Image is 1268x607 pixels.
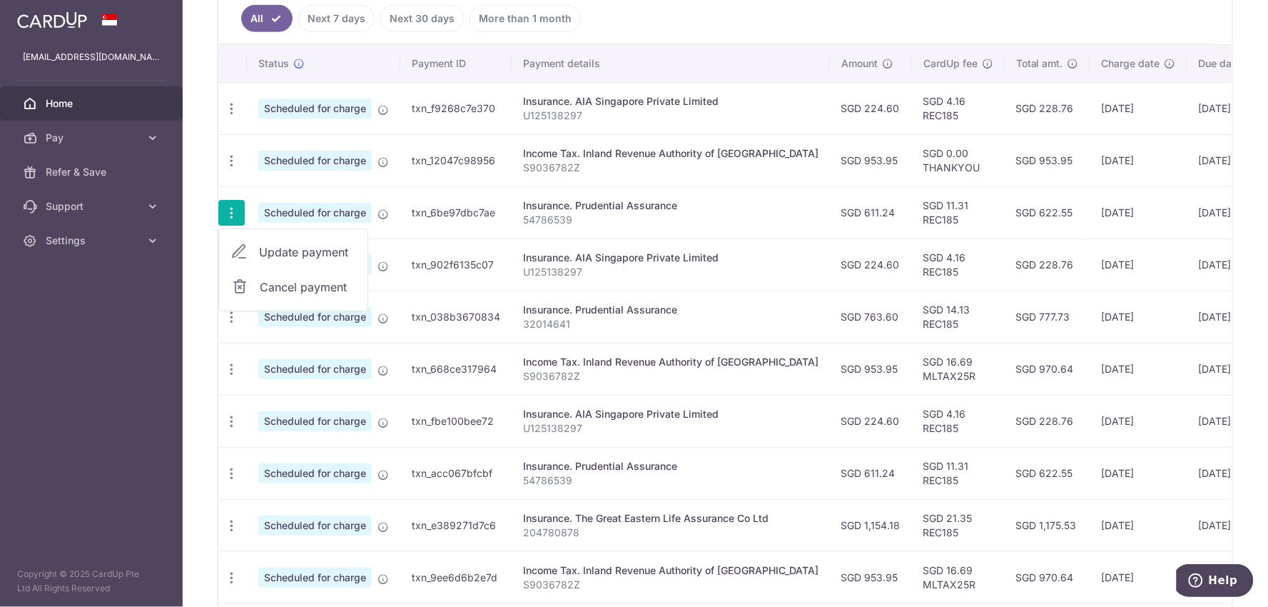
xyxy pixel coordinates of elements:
td: SGD 11.31 REC185 [912,447,1005,499]
td: txn_038b3670834 [400,291,512,343]
p: U125138297 [523,109,818,123]
span: Support [46,199,140,214]
span: Scheduled for charge [258,463,372,483]
td: SGD 4.16 REC185 [912,395,1005,447]
td: SGD 1,175.53 [1005,499,1090,551]
span: Scheduled for charge [258,99,372,119]
span: Pay [46,131,140,145]
span: Charge date [1102,56,1160,71]
span: Refer & Save [46,165,140,179]
td: [DATE] [1090,343,1187,395]
span: CardUp fee [923,56,978,71]
div: Income Tax. Inland Revenue Authority of [GEOGRAPHIC_DATA] [523,355,818,369]
div: Income Tax. Inland Revenue Authority of [GEOGRAPHIC_DATA] [523,146,818,161]
span: Scheduled for charge [258,151,372,171]
a: All [241,5,293,32]
a: More than 1 month [470,5,581,32]
td: txn_acc067bfcbf [400,447,512,499]
span: Home [46,96,140,111]
p: S9036782Z [523,578,818,592]
span: Scheduled for charge [258,203,372,223]
td: txn_6be97dbc7ae [400,186,512,239]
td: SGD 228.76 [1005,82,1090,134]
td: [DATE] [1090,551,1187,603]
span: Scheduled for charge [258,568,372,588]
span: Status [258,56,289,71]
td: SGD 970.64 [1005,343,1090,395]
div: Insurance. Prudential Assurance [523,459,818,473]
div: Insurance. Prudential Assurance [523,303,818,317]
div: Insurance. AIA Singapore Private Limited [523,407,818,421]
td: SGD 11.31 REC185 [912,186,1005,239]
td: SGD 0.00 THANKYOU [912,134,1005,186]
td: SGD 622.55 [1005,186,1090,239]
a: Next 30 days [380,5,464,32]
span: Scheduled for charge [258,516,372,536]
a: Next 7 days [298,5,375,32]
p: S9036782Z [523,161,818,175]
p: 54786539 [523,213,818,227]
iframe: Opens a widget where you can find more information [1177,564,1254,600]
td: [DATE] [1090,395,1187,447]
td: SGD 21.35 REC185 [912,499,1005,551]
td: SGD 953.95 [830,134,912,186]
p: U125138297 [523,421,818,436]
td: [DATE] [1090,447,1187,499]
td: SGD 14.13 REC185 [912,291,1005,343]
td: SGD 763.60 [830,291,912,343]
td: SGD 953.95 [830,551,912,603]
span: Scheduled for charge [258,307,372,327]
p: U125138297 [523,265,818,279]
td: SGD 228.76 [1005,239,1090,291]
td: [DATE] [1090,291,1187,343]
p: [EMAIL_ADDRESS][DOMAIN_NAME] [23,50,160,64]
td: txn_9ee6d6b2e7d [400,551,512,603]
td: SGD 224.60 [830,82,912,134]
span: Amount [841,56,878,71]
span: Settings [46,234,140,248]
span: Scheduled for charge [258,411,372,431]
td: SGD 953.95 [1005,134,1090,186]
td: txn_e389271d7c6 [400,499,512,551]
img: CardUp [17,11,87,29]
td: SGD 970.64 [1005,551,1090,603]
td: SGD 953.95 [830,343,912,395]
div: Insurance. AIA Singapore Private Limited [523,94,818,109]
td: [DATE] [1090,239,1187,291]
td: SGD 4.16 REC185 [912,82,1005,134]
td: SGD 1,154.18 [830,499,912,551]
td: SGD 228.76 [1005,395,1090,447]
p: 54786539 [523,473,818,488]
td: txn_f9268c7e370 [400,82,512,134]
td: [DATE] [1090,134,1187,186]
td: SGD 622.55 [1005,447,1090,499]
td: [DATE] [1090,499,1187,551]
td: SGD 4.16 REC185 [912,239,1005,291]
td: SGD 777.73 [1005,291,1090,343]
th: Payment ID [400,45,512,82]
p: 204780878 [523,526,818,540]
span: Scheduled for charge [258,359,372,379]
th: Payment details [512,45,830,82]
span: Total amt. [1016,56,1063,71]
td: SGD 611.24 [830,447,912,499]
div: Income Tax. Inland Revenue Authority of [GEOGRAPHIC_DATA] [523,563,818,578]
td: SGD 611.24 [830,186,912,239]
td: [DATE] [1090,82,1187,134]
td: SGD 16.69 MLTAX25R [912,551,1005,603]
td: txn_902f6135c07 [400,239,512,291]
p: 32014641 [523,317,818,331]
td: SGD 224.60 [830,395,912,447]
td: txn_12047c98956 [400,134,512,186]
div: Insurance. The Great Eastern Life Assurance Co Ltd [523,511,818,526]
td: txn_668ce317964 [400,343,512,395]
td: [DATE] [1090,186,1187,239]
div: Insurance. AIA Singapore Private Limited [523,251,818,265]
td: SGD 16.69 MLTAX25R [912,343,1005,395]
span: Due date [1199,56,1242,71]
div: Insurance. Prudential Assurance [523,199,818,213]
td: txn_fbe100bee72 [400,395,512,447]
td: SGD 224.60 [830,239,912,291]
p: S9036782Z [523,369,818,383]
